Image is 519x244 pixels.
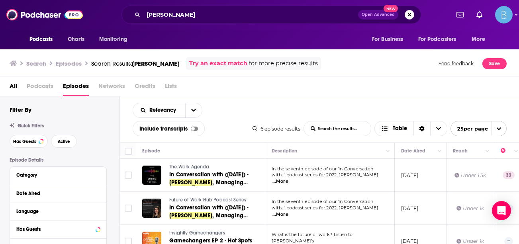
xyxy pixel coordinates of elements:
span: 25 per page [451,123,488,135]
button: Language [16,206,100,216]
img: Podchaser - Follow, Share and Rate Podcasts [6,7,83,22]
button: open menu [366,32,413,47]
div: Reach [453,146,468,156]
button: Column Actions [483,146,492,156]
span: [PERSON_NAME] [169,212,212,219]
button: Save [482,58,507,69]
a: Show notifications dropdown [453,8,467,21]
a: Try an exact match [189,59,247,68]
div: Open Intercom Messenger [492,201,511,220]
button: Category [16,170,100,180]
button: Send feedback [436,57,476,70]
span: Monitoring [99,34,127,45]
span: [PERSON_NAME] [169,179,212,186]
h3: Episodes [56,60,82,67]
input: Search podcasts, credits, & more... [143,8,358,21]
span: In Conversation with ([DATE]) - [169,171,249,178]
button: open menu [413,32,468,47]
a: Episodes [63,80,89,96]
h3: Search [26,60,46,67]
span: for more precise results [249,59,318,68]
button: Show profile menu [495,6,513,23]
span: , Managing Director at HSM Advisory (Future of work trends) [169,179,260,202]
span: Active [58,139,70,144]
a: Future of Work Hub Podcast Series [169,197,264,204]
button: Active [51,135,77,148]
button: Date Aired [16,188,100,198]
a: In Conversation with ([DATE]) -[PERSON_NAME], Managing Director at HSM Advisory (Future of work t... [169,171,264,187]
div: 6 episode results [253,126,300,132]
button: open menu [94,32,138,47]
div: Episode [142,146,160,156]
span: Logged in as BLASTmedia [495,6,513,23]
a: In Conversation with ([DATE]) -[PERSON_NAME], Managing Director at HSM Advisory (Future of work t... [169,204,264,220]
a: Show notifications dropdown [473,8,486,21]
span: with…’ podcast series for 2022, [PERSON_NAME] [272,172,378,178]
span: Future of Work Hub Podcast Series [169,197,247,203]
div: Sort Direction [413,121,430,136]
span: New [384,5,398,12]
span: Networks [98,80,125,96]
span: Relevancy [149,107,179,113]
span: Has Guests [13,139,36,144]
span: ...More [272,178,288,185]
p: [DATE] [401,205,418,212]
span: with…’ podcast series for 2022, [PERSON_NAME] [272,205,378,211]
p: [DATE] [401,172,418,179]
span: In the seventh episode of our ‘In Conversation [272,166,373,172]
button: open menu [24,32,63,47]
span: The Work Agenda [169,164,210,170]
div: Date Aired [401,146,425,156]
div: Under 1.5k [454,172,486,179]
p: 33 [503,171,515,179]
span: Podcasts [27,80,53,96]
span: Lists [165,80,177,96]
div: Category [16,172,95,178]
h2: Choose List sort [133,103,202,118]
button: Column Actions [435,146,445,156]
span: Open Advanced [362,13,395,17]
a: Charts [63,32,90,47]
span: , Managing Director at HSM Advisory (Future of work trends) [169,212,260,235]
img: User Profile [495,6,513,23]
span: ...More [272,211,288,218]
span: Insightly Gamechangers [169,230,225,236]
div: Language [16,209,95,214]
span: Table [393,126,407,131]
span: [PERSON_NAME] [132,60,180,67]
span: Podcasts [29,34,53,45]
div: Under 1k [456,205,484,212]
div: Date Aired [16,191,95,196]
button: Has Guests [10,135,48,148]
button: open menu [466,32,495,47]
div: Include transcripts [133,121,205,136]
div: Search podcasts, credits, & more... [121,6,421,24]
span: What is the future of work? Listen to [PERSON_NAME]’s [272,232,353,244]
button: open menu [185,103,202,117]
span: In Conversation with ([DATE]) - [169,204,249,211]
div: Search Results: [91,60,180,67]
a: The Work Agenda [169,164,264,171]
span: Credits [135,80,155,96]
button: Column Actions [383,146,393,156]
span: More [472,34,485,45]
a: Search Results:[PERSON_NAME] [91,60,180,67]
div: Description [272,146,297,156]
button: Open AdvancedNew [358,10,398,20]
div: Power Score [501,146,512,156]
span: For Business [372,34,403,45]
a: All [10,80,17,96]
button: open menu [450,121,507,136]
div: Has Guests [16,226,93,232]
span: Toggle select row [125,172,132,179]
span: Charts [68,34,85,45]
button: Has Guests [16,224,100,234]
button: Choose View [374,121,447,136]
span: Toggle select row [125,205,132,212]
span: For Podcasters [418,34,456,45]
a: Insightly Gamechangers [169,230,264,237]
